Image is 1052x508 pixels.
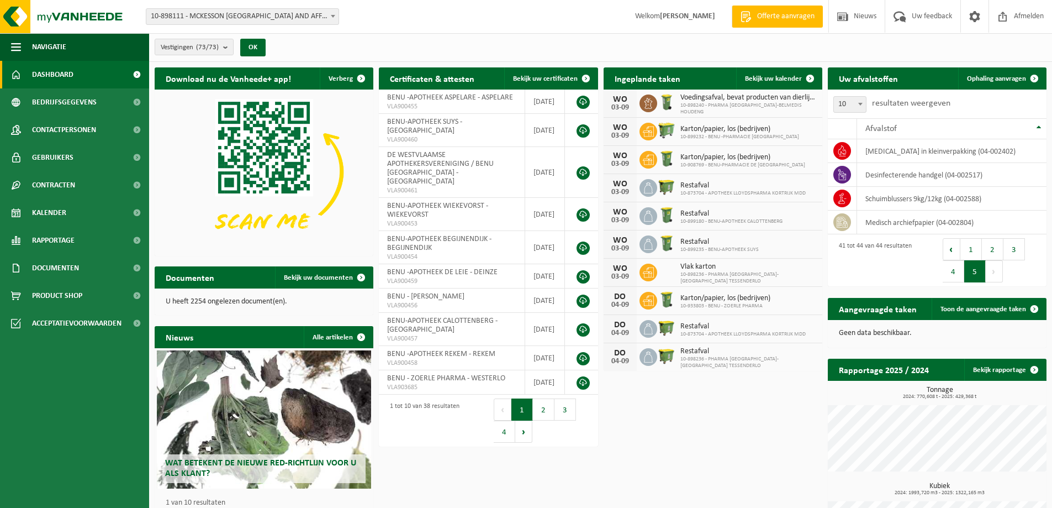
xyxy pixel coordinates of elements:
p: 1 van 10 resultaten [166,499,368,507]
a: Alle artikelen [304,326,372,348]
span: Bedrijfsgegevens [32,88,97,116]
span: Dashboard [32,61,73,88]
span: Bekijk uw kalender [745,75,802,82]
span: VLA900459 [387,277,516,286]
a: Offerte aanvragen [732,6,823,28]
div: 41 tot 44 van 44 resultaten [833,237,912,284]
div: 03-09 [609,132,631,140]
div: WO [609,264,631,273]
img: WB-1100-HPE-GN-50 [657,347,676,365]
span: VLA900453 [387,219,516,228]
span: VLA900455 [387,102,516,111]
button: 5 [964,260,986,282]
div: 03-09 [609,160,631,168]
span: Kalender [32,199,66,227]
button: Next [986,260,1003,282]
span: Wat betekent de nieuwe RED-richtlijn voor u als klant? [165,459,356,478]
strong: [PERSON_NAME] [660,12,715,20]
span: BENU -APOTHEEK REKEM - REKEM [387,350,495,358]
h3: Tonnage [833,386,1046,400]
td: [MEDICAL_DATA] in kleinverpakking (04-002402) [857,139,1046,163]
span: VLA900461 [387,186,516,195]
span: Restafval [680,238,759,247]
a: Bekijk rapportage [964,359,1045,381]
span: BENU-APOTHEEK SUYS - [GEOGRAPHIC_DATA] [387,118,462,135]
img: WB-0240-HPE-GN-50 [657,234,676,253]
span: Restafval [680,347,817,356]
count: (73/73) [196,44,219,51]
div: 04-09 [609,301,631,309]
span: 10-898111 - MCKESSON BELGIUM AND AFFILIATES [146,8,339,25]
p: U heeft 2254 ongelezen document(en). [166,298,362,306]
button: Vestigingen(73/73) [155,39,234,55]
span: 10 [834,97,866,112]
img: WB-0240-HPE-GN-50 [657,290,676,309]
span: Vestigingen [161,39,219,56]
span: Rapportage [32,227,75,254]
button: 4 [943,260,964,282]
img: WB-0140-HPE-GN-50 [657,93,676,112]
span: BENU-APOTHEEK BEGIJNENDIJK - BEGIJNENDIJK [387,235,491,252]
td: schuimblussers 9kg/12kg (04-002588) [857,187,1046,211]
span: Navigatie [32,33,66,61]
h2: Certificaten & attesten [379,67,485,89]
img: WB-0240-HPE-GN-50 [657,206,676,224]
span: 10-873704 - APOTHEEK LLOYDSPHARMA KORTRIJK MDD [680,331,806,338]
div: WO [609,180,631,188]
span: Gebruikers [32,144,73,171]
h2: Uw afvalstoffen [828,67,909,89]
p: Geen data beschikbaar. [839,329,1035,337]
div: DO [609,349,631,358]
span: VLA900458 [387,359,516,368]
div: WO [609,236,631,245]
span: BENU -APOTHEEK ASPELARE - ASPELARE [387,93,513,102]
button: Previous [943,238,960,260]
button: 4 [494,421,515,443]
a: Toon de aangevraagde taken [932,298,1045,320]
span: Product Shop [32,282,82,310]
button: 1 [960,238,982,260]
button: 2 [982,238,1003,260]
button: 1 [511,399,533,421]
span: Bekijk uw certificaten [513,75,578,82]
h2: Rapportage 2025 / 2024 [828,359,940,380]
td: medisch archiefpapier (04-002804) [857,211,1046,234]
span: Voedingsafval, bevat producten van dierlijke oorsprong, onverpakt, categorie 3 [680,93,817,102]
a: Bekijk uw certificaten [504,67,597,90]
div: 03-09 [609,217,631,224]
h2: Ingeplande taken [604,67,691,89]
span: 10-898236 - PHARMA [GEOGRAPHIC_DATA]-[GEOGRAPHIC_DATA] TESSENDERLO [680,356,817,369]
td: [DATE] [525,90,565,114]
span: VLA900456 [387,301,516,310]
span: Restafval [680,181,806,190]
button: 2 [533,399,554,421]
span: Verberg [329,75,353,82]
span: 10-908769 - BENU-PHARMACIE DE [GEOGRAPHIC_DATA] [680,162,805,169]
h3: Kubiek [833,483,1046,496]
td: desinfecterende handgel (04-002517) [857,163,1046,187]
span: Contactpersonen [32,116,96,144]
div: WO [609,123,631,132]
td: [DATE] [525,289,565,313]
span: Vlak karton [680,263,817,271]
button: Previous [494,399,511,421]
img: WB-1100-HPE-GN-51 [657,177,676,196]
span: 10-873704 - APOTHEEK LLOYDSPHARMA KORTRIJK MDD [680,190,806,197]
span: Documenten [32,254,79,282]
span: Karton/papier, los (bedrijven) [680,294,770,303]
span: BENU-APOTHEEK CALOTTENBERG - [GEOGRAPHIC_DATA] [387,317,498,334]
img: Download de VHEPlus App [155,90,373,254]
a: Wat betekent de nieuwe RED-richtlijn voor u als klant? [157,350,371,489]
div: WO [609,151,631,160]
span: VLA900460 [387,135,516,144]
span: Ophaling aanvragen [967,75,1026,82]
span: Toon de aangevraagde taken [940,306,1026,313]
div: 03-09 [609,245,631,253]
div: DO [609,321,631,329]
a: Bekijk uw documenten [275,266,372,289]
span: 10 [833,96,866,113]
span: 10-898240 - PHARMA [GEOGRAPHIC_DATA]-BELMEDIS HOUDENG [680,102,817,116]
span: 10-898236 - PHARMA [GEOGRAPHIC_DATA]-[GEOGRAPHIC_DATA] TESSENDERLO [680,271,817,285]
div: WO [609,208,631,217]
span: Bekijk uw documenten [284,274,353,281]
